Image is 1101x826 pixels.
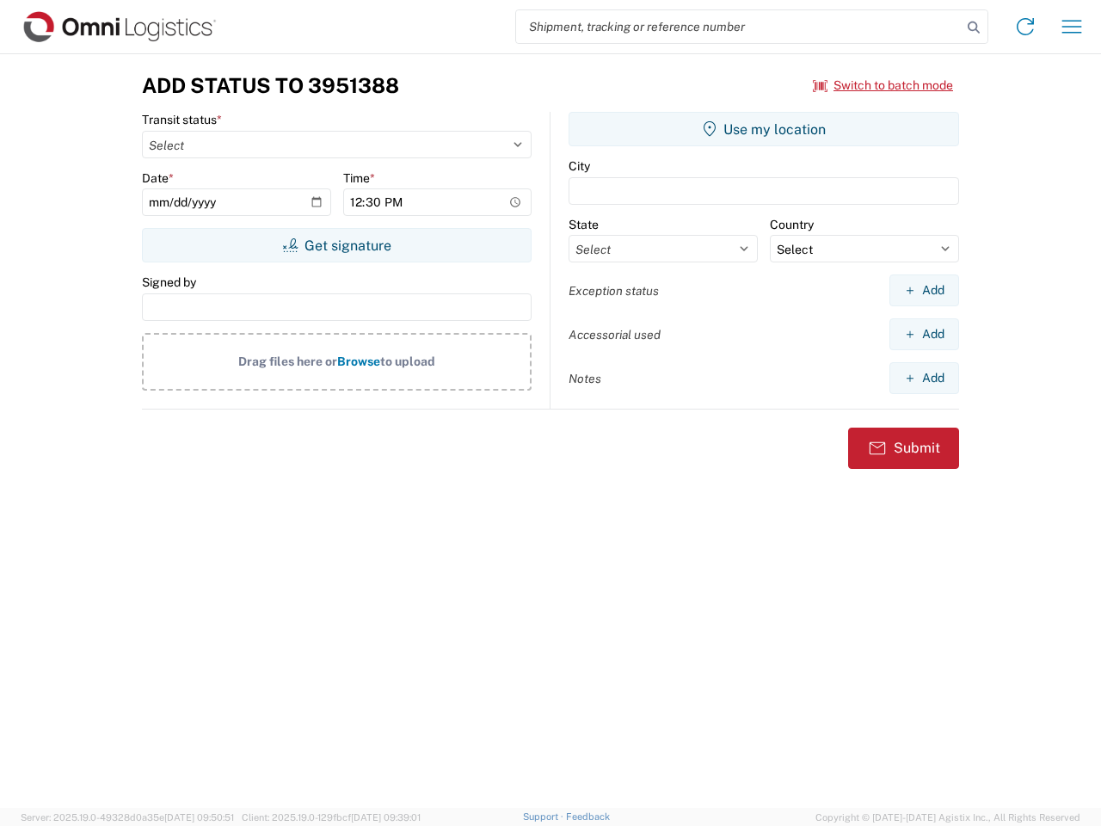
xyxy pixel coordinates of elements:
[889,274,959,306] button: Add
[569,371,601,386] label: Notes
[569,283,659,299] label: Exception status
[569,112,959,146] button: Use my location
[142,228,532,262] button: Get signature
[343,170,375,186] label: Time
[516,10,962,43] input: Shipment, tracking or reference number
[238,354,337,368] span: Drag files here or
[142,112,222,127] label: Transit status
[569,158,590,174] label: City
[380,354,435,368] span: to upload
[142,73,399,98] h3: Add Status to 3951388
[523,811,566,822] a: Support
[889,318,959,350] button: Add
[815,810,1080,825] span: Copyright © [DATE]-[DATE] Agistix Inc., All Rights Reserved
[566,811,610,822] a: Feedback
[889,362,959,394] button: Add
[337,354,380,368] span: Browse
[813,71,953,100] button: Switch to batch mode
[142,170,174,186] label: Date
[242,812,421,823] span: Client: 2025.19.0-129fbcf
[569,217,599,232] label: State
[351,812,421,823] span: [DATE] 09:39:01
[770,217,814,232] label: Country
[21,812,234,823] span: Server: 2025.19.0-49328d0a35e
[142,274,196,290] label: Signed by
[848,428,959,469] button: Submit
[164,812,234,823] span: [DATE] 09:50:51
[569,327,661,342] label: Accessorial used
